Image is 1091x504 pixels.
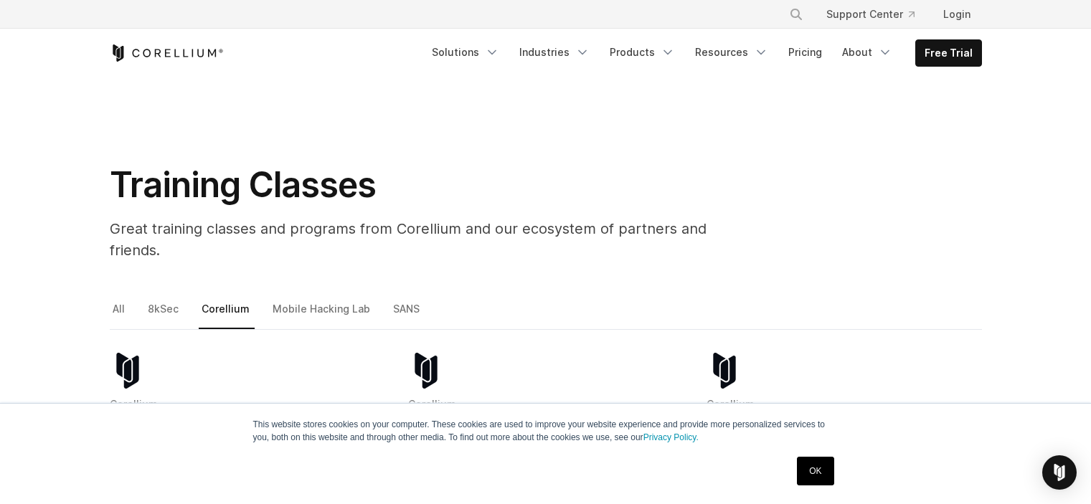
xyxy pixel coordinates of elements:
span: Corellium [110,398,158,410]
a: Products [601,39,684,65]
p: This website stores cookies on your computer. These cookies are used to improve your website expe... [253,418,839,444]
span: Corellium [707,398,755,410]
img: corellium-logo-icon-dark [110,353,146,389]
a: Free Trial [916,40,981,66]
img: corellium-logo-icon-dark [707,353,742,389]
a: 8kSec [145,300,184,330]
img: corellium-logo-icon-dark [408,353,444,389]
div: Navigation Menu [423,39,982,67]
a: Support Center [815,1,926,27]
a: All [110,300,130,330]
a: Login [932,1,982,27]
a: Resources [686,39,777,65]
a: Pricing [780,39,831,65]
a: About [833,39,901,65]
a: Industries [511,39,598,65]
span: Corellium [408,398,456,410]
a: OK [797,457,833,485]
p: Great training classes and programs from Corellium and our ecosystem of partners and friends. [110,218,755,261]
a: Mobile Hacking Lab [270,300,375,330]
div: Open Intercom Messenger [1042,455,1077,490]
a: Solutions [423,39,508,65]
a: Corellium Home [110,44,224,62]
button: Search [783,1,809,27]
div: Navigation Menu [772,1,982,27]
h1: Training Classes [110,163,755,206]
a: Corellium [199,300,255,330]
a: Privacy Policy. [643,432,699,442]
a: SANS [390,300,425,330]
